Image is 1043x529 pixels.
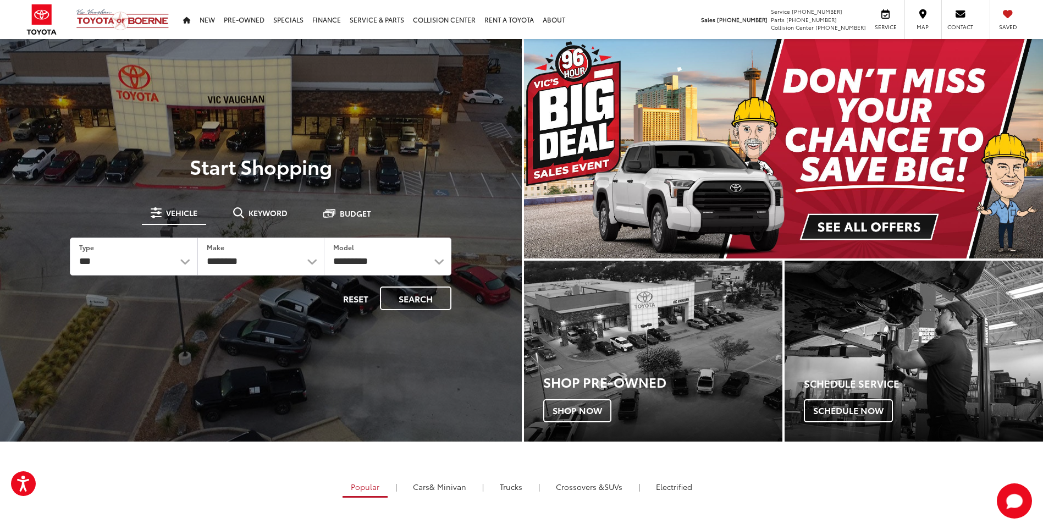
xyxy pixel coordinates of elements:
span: Budget [340,210,371,217]
a: Popular [343,477,388,498]
span: [PHONE_NUMBER] [815,23,866,31]
button: Reset [334,286,378,310]
a: SUVs [548,477,631,496]
span: Service [771,7,790,15]
label: Make [207,243,224,252]
li: | [636,481,643,492]
span: Parts [771,15,785,24]
li: | [536,481,543,492]
span: Crossovers & [556,481,604,492]
a: Schedule Service Schedule Now [785,261,1043,442]
button: Toggle Chat Window [997,483,1032,519]
span: Map [910,23,935,31]
a: Trucks [492,477,531,496]
span: Service [873,23,898,31]
span: Saved [996,23,1020,31]
div: Toyota [524,261,782,442]
li: | [393,481,400,492]
span: [PHONE_NUMBER] [717,15,768,24]
img: Vic Vaughan Toyota of Boerne [76,8,169,31]
span: Vehicle [166,209,197,217]
label: Type [79,243,94,252]
span: Keyword [249,209,288,217]
span: [PHONE_NUMBER] [786,15,837,24]
span: & Minivan [429,481,466,492]
svg: Start Chat [997,483,1032,519]
span: Contact [947,23,973,31]
h3: Shop Pre-Owned [543,374,782,389]
span: Collision Center [771,23,814,31]
span: Shop Now [543,399,611,422]
h4: Schedule Service [804,378,1043,389]
label: Model [333,243,354,252]
span: Sales [701,15,715,24]
div: Toyota [785,261,1043,442]
a: Electrified [648,477,700,496]
a: Shop Pre-Owned Shop Now [524,261,782,442]
a: Cars [405,477,474,496]
span: [PHONE_NUMBER] [792,7,842,15]
li: | [479,481,487,492]
button: Search [380,286,451,310]
p: Start Shopping [46,155,476,177]
span: Schedule Now [804,399,893,422]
